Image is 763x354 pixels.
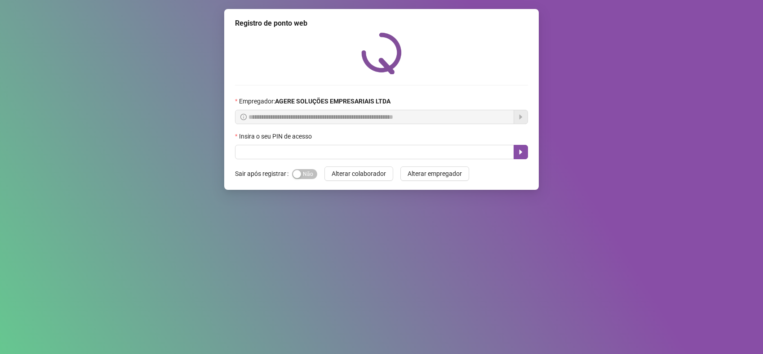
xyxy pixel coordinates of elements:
strong: AGERE SOLUÇÕES EMPRESARIAIS LTDA [275,98,390,105]
div: Registro de ponto web [235,18,528,29]
span: info-circle [240,114,247,120]
span: Empregador : [239,96,390,106]
label: Insira o seu PIN de acesso [235,131,318,141]
span: Alterar colaborador [332,169,386,179]
span: caret-right [517,148,524,156]
button: Alterar colaborador [324,166,393,181]
span: Alterar empregador [408,169,462,179]
img: QRPoint [361,32,402,74]
label: Sair após registrar [235,166,292,181]
button: Alterar empregador [400,166,469,181]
